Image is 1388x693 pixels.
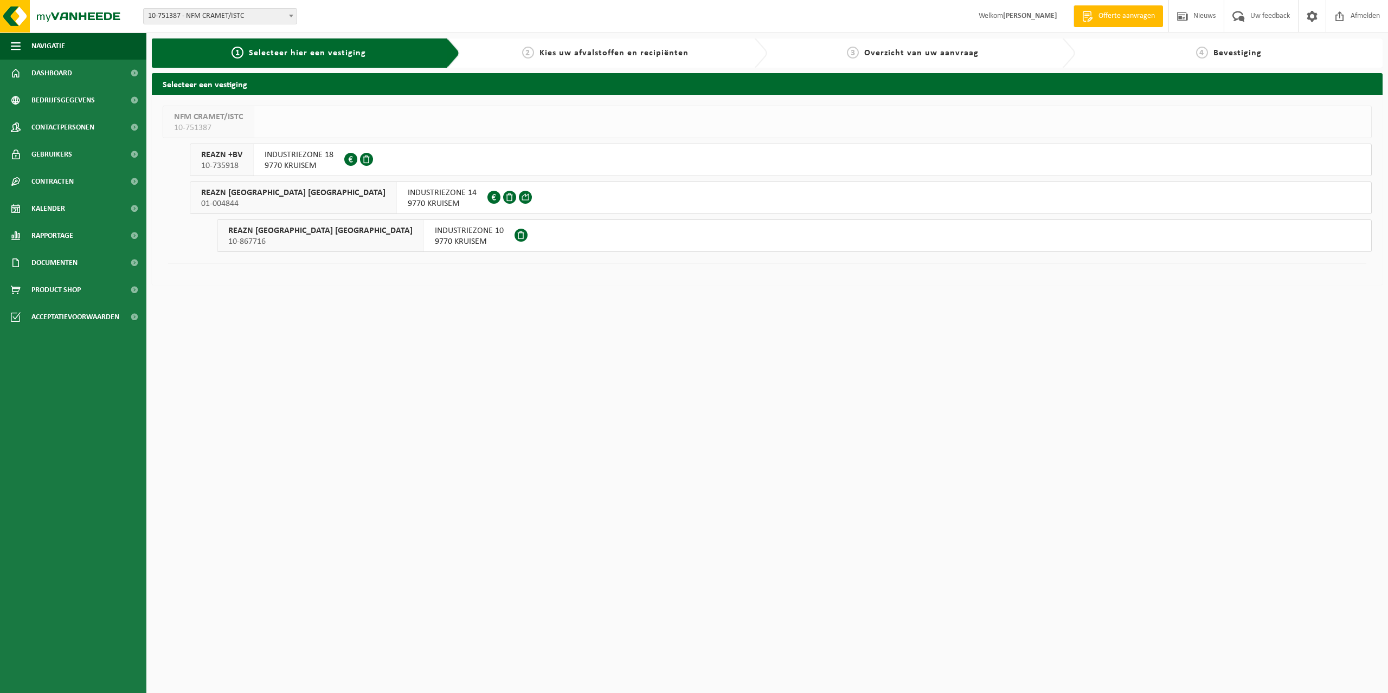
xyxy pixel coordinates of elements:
[217,219,1372,252] button: REAZN [GEOGRAPHIC_DATA] [GEOGRAPHIC_DATA] 10-867716 INDUSTRIEZONE 109770 KRUISEM
[152,73,1383,94] h2: Selecteer een vestiging
[232,47,243,59] span: 1
[1096,11,1158,22] span: Offerte aanvragen
[201,198,385,209] span: 01-004844
[201,187,385,198] span: REAZN [GEOGRAPHIC_DATA] [GEOGRAPHIC_DATA]
[1196,47,1208,59] span: 4
[31,60,72,87] span: Dashboard
[408,187,477,198] span: INDUSTRIEZONE 14
[864,49,979,57] span: Overzicht van uw aanvraag
[190,182,1372,214] button: REAZN [GEOGRAPHIC_DATA] [GEOGRAPHIC_DATA] 01-004844 INDUSTRIEZONE 149770 KRUISEM
[31,141,72,168] span: Gebruikers
[522,47,534,59] span: 2
[190,144,1372,176] button: REAZN +BV 10-735918 INDUSTRIEZONE 189770 KRUISEM
[201,150,242,160] span: REAZN +BV
[847,47,859,59] span: 3
[31,249,78,276] span: Documenten
[435,236,504,247] span: 9770 KRUISEM
[144,9,297,24] span: 10-751387 - NFM CRAMET/ISTC
[31,168,74,195] span: Contracten
[228,236,413,247] span: 10-867716
[249,49,366,57] span: Selecteer hier een vestiging
[174,112,243,122] span: NFM CRAMET/ISTC
[31,276,81,303] span: Product Shop
[1213,49,1262,57] span: Bevestiging
[265,150,333,160] span: INDUSTRIEZONE 18
[408,198,477,209] span: 9770 KRUISEM
[31,222,73,249] span: Rapportage
[143,8,297,24] span: 10-751387 - NFM CRAMET/ISTC
[228,225,413,236] span: REAZN [GEOGRAPHIC_DATA] [GEOGRAPHIC_DATA]
[174,122,243,133] span: 10-751387
[539,49,689,57] span: Kies uw afvalstoffen en recipiënten
[1074,5,1163,27] a: Offerte aanvragen
[31,87,95,114] span: Bedrijfsgegevens
[31,33,65,60] span: Navigatie
[31,303,119,331] span: Acceptatievoorwaarden
[31,114,94,141] span: Contactpersonen
[31,195,65,222] span: Kalender
[265,160,333,171] span: 9770 KRUISEM
[435,225,504,236] span: INDUSTRIEZONE 10
[1003,12,1057,20] strong: [PERSON_NAME]
[201,160,242,171] span: 10-735918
